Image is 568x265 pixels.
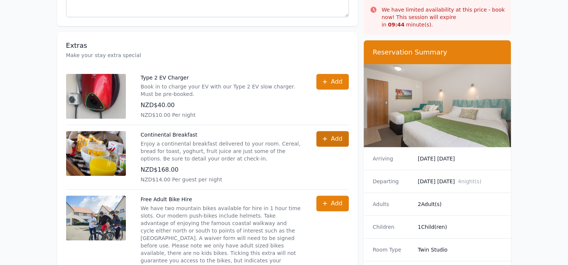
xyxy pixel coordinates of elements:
span: Add [331,77,342,86]
dd: [DATE] [DATE] [418,178,502,185]
dd: [DATE] [DATE] [418,155,502,162]
p: Book in to charge your EV with our Type 2 EV slow charger. Must be pre-booked. [141,83,301,98]
dt: Departing [373,178,412,185]
p: NZD$10.00 Per night [141,111,301,119]
dt: Arriving [373,155,412,162]
img: Twin Studio [364,64,511,147]
dd: 1 Child(ren) [418,223,502,231]
dt: Children [373,223,412,231]
dt: Adults [373,200,412,208]
h3: Extras [66,41,349,50]
button: Add [316,74,349,90]
span: Add [331,134,342,143]
img: Free Adult Bike Hire [66,196,126,240]
dd: Twin Studio [418,246,502,253]
dd: 2 Adult(s) [418,200,502,208]
dt: Room Type [373,246,412,253]
strong: 09 : 44 [388,22,405,28]
img: Type 2 EV Charger [66,74,126,119]
h3: Reservation Summary [373,48,502,57]
span: 4 night(s) [458,178,481,184]
span: Add [331,199,342,208]
button: Add [316,131,349,147]
p: Make your stay extra special [66,52,349,59]
p: NZD$14.00 Per guest per night [141,176,301,183]
p: Type 2 EV Charger [141,74,301,81]
p: NZD$40.00 [141,101,301,110]
p: We have limited availability at this price - book now! This session will expire in minute(s). [382,6,505,28]
img: Continental Breakfast [66,131,126,176]
p: Continental Breakfast [141,131,301,138]
p: NZD$168.00 [141,165,301,174]
button: Add [316,196,349,211]
p: Free Adult Bike Hire [141,196,301,203]
p: Enjoy a continental breakfast delivered to your room. Cereal, bread for toast, yoghurt, fruit jui... [141,140,301,162]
